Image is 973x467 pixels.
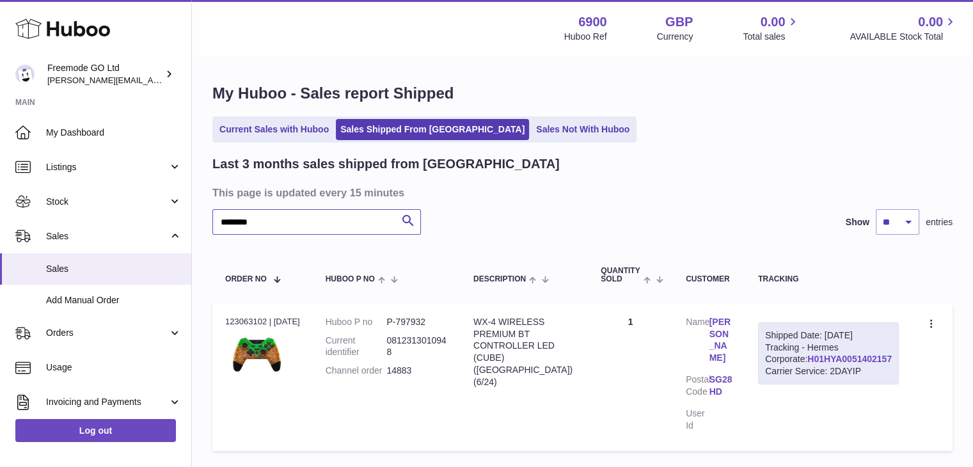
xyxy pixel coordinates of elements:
[601,267,640,283] span: Quantity Sold
[47,62,162,86] div: Freemode GO Ltd
[758,275,899,283] div: Tracking
[473,275,526,283] span: Description
[588,303,673,451] td: 1
[761,13,786,31] span: 0.00
[212,155,560,173] h2: Last 3 months sales shipped from [GEOGRAPHIC_DATA]
[743,31,800,43] span: Total sales
[326,365,387,377] dt: Channel order
[473,316,575,388] div: WX-4 WIRELESS PREMIUM BT CONTROLLER LED (CUBE)([GEOGRAPHIC_DATA])(6/24)
[765,365,892,377] div: Carrier Service: 2DAYIP
[386,365,448,377] dd: 14883
[336,119,529,140] a: Sales Shipped From [GEOGRAPHIC_DATA]
[807,354,892,364] a: H01HYA0051402157
[846,216,869,228] label: Show
[47,75,257,85] span: [PERSON_NAME][EMAIL_ADDRESS][DOMAIN_NAME]
[686,316,709,368] dt: Name
[15,419,176,442] a: Log out
[657,31,693,43] div: Currency
[926,216,953,228] span: entries
[212,83,953,104] h1: My Huboo - Sales report Shipped
[665,13,693,31] strong: GBP
[212,186,949,200] h3: This page is updated every 15 minutes
[46,327,168,339] span: Orders
[758,322,899,385] div: Tracking - Hermes Corporate:
[709,316,732,365] a: [PERSON_NAME]
[765,329,892,342] div: Shipped Date: [DATE]
[532,119,634,140] a: Sales Not With Huboo
[686,275,732,283] div: Customer
[326,316,387,328] dt: Huboo P no
[225,331,289,379] img: 1686823771.png
[578,13,607,31] strong: 6900
[225,316,300,328] div: 123063102 | [DATE]
[46,161,168,173] span: Listings
[326,335,387,359] dt: Current identifier
[743,13,800,43] a: 0.00 Total sales
[564,31,607,43] div: Huboo Ref
[46,361,182,374] span: Usage
[386,316,448,328] dd: P-797932
[225,275,267,283] span: Order No
[850,31,958,43] span: AVAILABLE Stock Total
[918,13,943,31] span: 0.00
[386,335,448,359] dd: 0812313010948
[46,294,182,306] span: Add Manual Order
[215,119,333,140] a: Current Sales with Huboo
[709,374,732,398] a: SG28HD
[46,396,168,408] span: Invoicing and Payments
[46,196,168,208] span: Stock
[46,263,182,275] span: Sales
[46,230,168,242] span: Sales
[686,408,709,432] dt: User Id
[686,374,709,401] dt: Postal Code
[46,127,182,139] span: My Dashboard
[326,275,375,283] span: Huboo P no
[850,13,958,43] a: 0.00 AVAILABLE Stock Total
[15,65,35,84] img: lenka.smikniarova@gioteck.com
